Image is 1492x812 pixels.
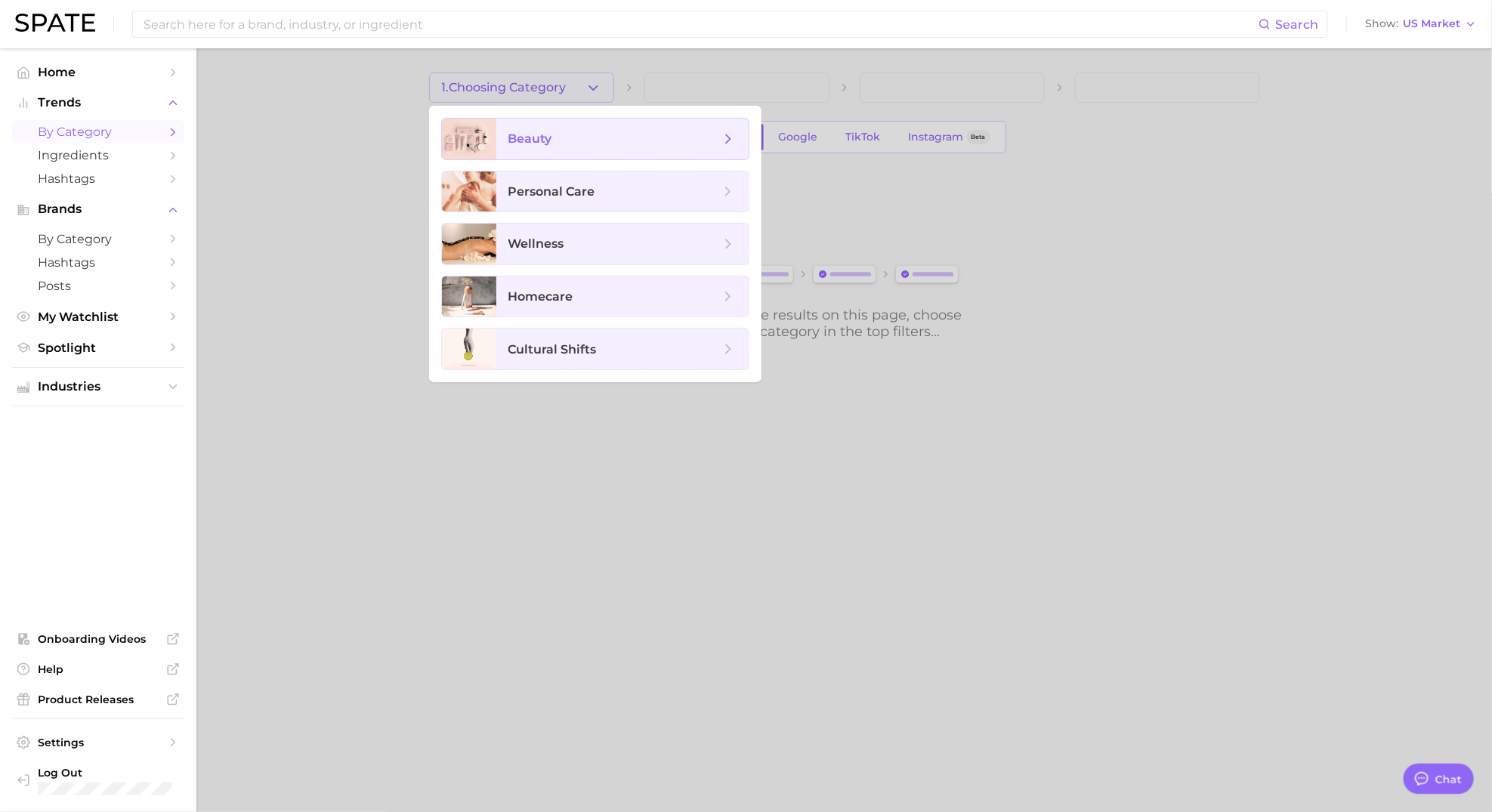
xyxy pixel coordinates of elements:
span: by Category [38,125,159,139]
button: Industries [12,375,184,398]
span: wellness [508,236,564,251]
a: Onboarding Videos [12,628,184,650]
span: by Category [38,232,159,246]
a: Ingredients [12,144,184,167]
a: My Watchlist [12,305,184,329]
a: Hashtags [12,167,184,190]
span: Onboarding Videos [38,632,159,646]
span: Help [38,662,159,676]
span: Home [38,65,159,79]
span: Hashtags [38,171,159,186]
a: Settings [12,731,184,754]
span: homecare [508,289,573,304]
span: Search [1275,17,1318,32]
a: Spotlight [12,336,184,360]
a: Log out. Currently logged in with e-mail mcelwee.l@pg.com. [12,761,184,800]
span: personal care [508,184,595,199]
span: Spotlight [38,341,159,355]
ul: 1.Choosing Category [429,106,761,382]
button: ShowUS Market [1361,14,1481,34]
span: Show [1365,20,1398,28]
span: Settings [38,736,159,749]
img: SPATE [15,14,95,32]
span: My Watchlist [38,310,159,324]
span: Product Releases [38,693,159,706]
a: Help [12,658,184,681]
span: cultural shifts [508,342,597,357]
input: Search here for a brand, industry, or ingredient [142,11,1259,37]
a: Hashtags [12,251,184,274]
a: by Category [12,227,184,251]
span: Posts [38,279,159,293]
button: Brands [12,198,184,221]
button: Trends [12,91,184,114]
span: Industries [38,380,159,394]
span: Trends [38,96,159,110]
span: Ingredients [38,148,159,162]
a: Posts [12,274,184,298]
span: Log Out [38,766,172,780]
a: Product Releases [12,688,184,711]
span: US Market [1403,20,1460,28]
span: Hashtags [38,255,159,270]
span: Brands [38,202,159,216]
a: Home [12,60,184,84]
span: beauty [508,131,552,146]
a: by Category [12,120,184,144]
